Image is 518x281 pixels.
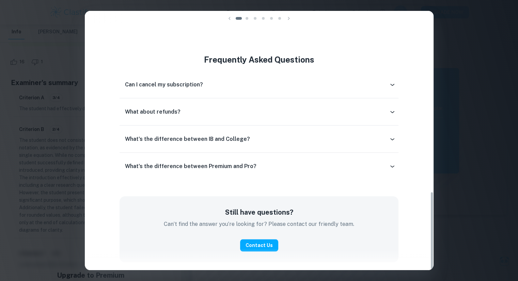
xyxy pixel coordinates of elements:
[120,53,398,66] h4: Frequently Asked Questions
[120,77,398,93] div: Can I cancel my subscription?
[120,158,398,175] div: What's the difference between Premium and Pro?
[130,220,388,228] p: Can’t find the answer you’re looking for? Please contact our friendly team.
[120,131,398,147] div: What's the difference between IB and College?
[120,104,398,120] div: What about refunds?
[130,207,388,217] h5: Still have questions?
[240,239,278,251] button: Contact Us
[240,242,278,248] a: Contact Us
[125,81,203,89] h6: Can I cancel my subscription?
[125,162,256,170] h6: What's the difference between Premium and Pro?
[125,135,250,143] h6: What's the difference between IB and College?
[125,108,180,116] h6: What about refunds?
